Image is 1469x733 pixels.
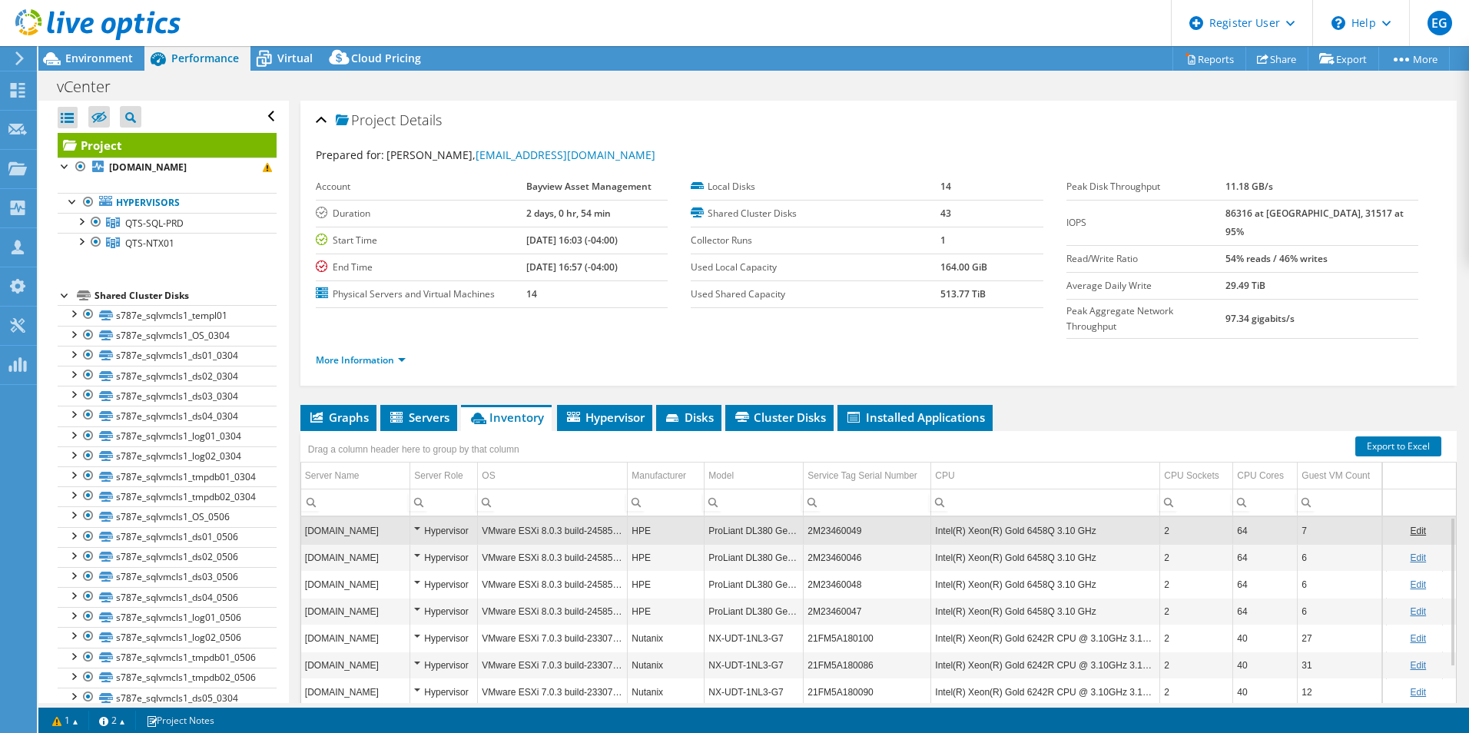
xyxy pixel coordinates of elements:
a: s787e_sqlvmcls1_ds05_0304 [58,688,277,708]
td: Column Guest VM Count, Value 27 [1298,625,1387,652]
b: 97.34 gigabits/s [1225,312,1295,325]
div: Manufacturer [632,466,686,485]
div: Model [708,466,734,485]
td: Column Manufacturer, Value HPE [628,571,705,598]
td: Column Model, Value ProLiant DL380 Gen11 [705,571,804,598]
a: Reports [1172,47,1246,71]
td: Column OS, Value VMware ESXi 8.0.3 build-24585383 [478,598,628,625]
a: s787e_sqlvmcls1_ds04_0304 [58,406,277,426]
td: Guest VM Count Column [1298,463,1387,489]
b: [DATE] 16:03 (-04:00) [526,234,618,247]
td: Column Model, Filter cell [705,489,804,516]
td: Column Manufacturer, Value Nutanix [628,625,705,652]
a: Edit [1410,687,1426,698]
label: IOPS [1066,215,1226,231]
a: s787e_sqlvmcls1_ds03_0304 [58,386,277,406]
td: CPU Cores Column [1233,463,1298,489]
a: Edit [1410,606,1426,617]
td: Column Guest VM Count, Value 12 [1298,678,1387,705]
a: Edit [1410,552,1426,563]
b: 1 [940,234,946,247]
td: Column Server Role, Value Hypervisor [410,571,478,598]
svg: \n [1331,16,1345,30]
b: 14 [940,180,951,193]
label: Local Disks [691,179,940,194]
td: Column CPU Sockets, Value 2 [1160,517,1233,544]
div: Hypervisor [414,629,473,648]
div: CPU [935,466,954,485]
td: Column Server Name, Value 787-vm09.bftg.com [301,652,410,678]
a: Export [1308,47,1379,71]
td: Manufacturer Column [628,463,705,489]
td: Column Server Name, Value 787-vm06.bftg.com [301,625,410,652]
td: Column CPU Cores, Filter cell [1233,489,1298,516]
td: CPU Column [931,463,1160,489]
a: s787e_sqlvmcls1_tmpdb01_0304 [58,466,277,486]
td: Column Manufacturer, Value HPE [628,598,705,625]
a: More Information [316,353,406,366]
b: 164.00 GiB [940,260,987,274]
td: Column CPU, Filter cell [931,489,1160,516]
td: Column Manufacturer, Value Nutanix [628,678,705,705]
a: s787e_sqlvmcls1_ds01_0506 [58,527,277,547]
label: Physical Servers and Virtual Machines [316,287,526,302]
td: CPU Sockets Column [1160,463,1233,489]
td: Column CPU Sockets, Value 2 [1160,678,1233,705]
label: Average Daily Write [1066,278,1226,294]
td: Column CPU, Value Intel(R) Xeon(R) Gold 6458Q 3.10 GHz [931,517,1160,544]
label: End Time [316,260,526,275]
span: Performance [171,51,239,65]
label: Account [316,179,526,194]
div: Hypervisor [414,683,473,701]
td: Column Server Role, Value Hypervisor [410,598,478,625]
div: Service Tag Serial Number [807,466,917,485]
td: Column CPU Cores, Value 64 [1233,517,1298,544]
td: Column Guest VM Count, Value 31 [1298,652,1387,678]
span: Details [400,111,442,129]
td: Column CPU, Value Intel(R) Xeon(R) Gold 6458Q 3.10 GHz [931,598,1160,625]
a: Edit [1410,579,1426,590]
a: s787e_sqlvmcls1_ds01_0304 [58,346,277,366]
label: Start Time [316,233,526,248]
a: Edit [1410,633,1426,644]
td: Column Server Name, Filter cell [301,489,410,516]
div: Drag a column header here to group by that column [304,439,523,460]
div: Hypervisor [414,656,473,675]
td: Column Model, Value NX-UDT-1NL3-G7 [705,678,804,705]
td: Service Tag Serial Number Column [804,463,931,489]
a: s787e_sqlvmcls1_tmpdb01_0506 [58,648,277,668]
td: Column Server Name, Value 787e-sql01vm2.bftg.com [301,598,410,625]
span: Environment [65,51,133,65]
a: s787e_sqlvmcls1_ds03_0506 [58,567,277,587]
td: OS Column [478,463,628,489]
span: Disks [664,410,714,425]
td: Column CPU Cores, Value 64 [1233,571,1298,598]
td: Column Model, Value ProLiant DL380 Gen11 [705,517,804,544]
td: Column Server Role, Value Hypervisor [410,517,478,544]
td: Column CPU Sockets, Value 2 [1160,652,1233,678]
td: Column Server Name, Value 787e-sql04vm2.bftg.com [301,544,410,571]
td: Column Model, Value ProLiant DL380 Gen11 [705,598,804,625]
a: s787e_sqlvmcls1_log01_0506 [58,607,277,627]
td: Column CPU Sockets, Value 2 [1160,598,1233,625]
b: 2 days, 0 hr, 54 min [526,207,611,220]
td: Column Manufacturer, Filter cell [628,489,705,516]
td: Column CPU, Value Intel(R) Xeon(R) Gold 6242R CPU @ 3.10GHz 3.10 GHz [931,678,1160,705]
a: s787e_sqlvmcls1_ds02_0304 [58,366,277,386]
td: Column CPU Cores, Value 40 [1233,625,1298,652]
a: Export to Excel [1355,436,1441,456]
a: s787e_sqlvmcls1_ds02_0506 [58,547,277,567]
td: Model Column [705,463,804,489]
td: Column CPU, Value Intel(R) Xeon(R) Gold 6458Q 3.10 GHz [931,571,1160,598]
span: Installed Applications [845,410,985,425]
td: Column OS, Value VMware ESXi 7.0.3 build-23307199 [478,652,628,678]
td: Column OS, Value VMware ESXi 8.0.3 build-24585383 [478,517,628,544]
label: Used Shared Capacity [691,287,940,302]
span: Servers [388,410,449,425]
a: [DOMAIN_NAME] [58,158,277,177]
div: Guest VM Count [1302,466,1370,485]
td: Server Role Column [410,463,478,489]
td: Column Server Role, Value Hypervisor [410,652,478,678]
a: [EMAIL_ADDRESS][DOMAIN_NAME] [476,148,655,162]
a: 1 [41,711,89,730]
